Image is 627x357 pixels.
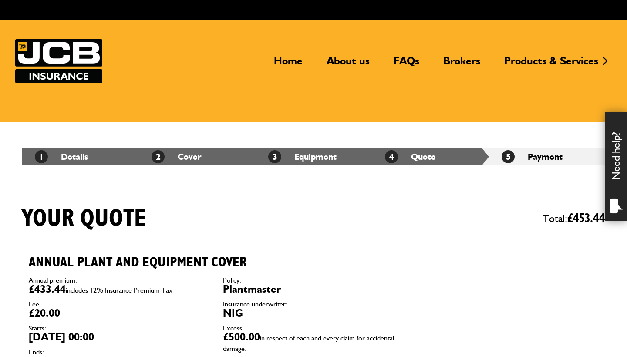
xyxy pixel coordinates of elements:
[29,301,210,308] dt: Fee:
[29,325,210,332] dt: Starts:
[29,277,210,284] dt: Annual premium:
[502,150,515,163] span: 5
[385,150,398,163] span: 4
[29,308,210,318] dd: £20.00
[567,212,605,225] span: £
[29,349,210,356] dt: Ends:
[29,254,404,270] h2: Annual plant and equipment cover
[29,284,210,294] dd: £433.44
[223,308,404,318] dd: NIG
[372,148,489,165] li: Quote
[498,54,605,74] a: Products & Services
[489,148,605,165] li: Payment
[437,54,487,74] a: Brokers
[35,152,88,162] a: 1Details
[223,277,404,284] dt: Policy:
[223,284,404,294] dd: Plantmaster
[29,332,210,342] dd: [DATE] 00:00
[268,150,281,163] span: 3
[605,112,627,221] div: Need help?
[223,301,404,308] dt: Insurance underwriter:
[387,54,426,74] a: FAQs
[22,204,146,233] h1: Your quote
[152,150,165,163] span: 2
[223,325,404,332] dt: Excess:
[223,332,404,353] dd: £500.00
[35,150,48,163] span: 1
[573,212,605,225] span: 453.44
[543,209,605,229] span: Total:
[268,152,337,162] a: 3Equipment
[152,152,202,162] a: 2Cover
[66,286,172,294] span: includes 12% Insurance Premium Tax
[15,39,102,83] a: JCB Insurance Services
[223,334,394,353] span: in respect of each and every claim for accidental damage.
[267,54,309,74] a: Home
[15,39,102,83] img: JCB Insurance Services logo
[320,54,376,74] a: About us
